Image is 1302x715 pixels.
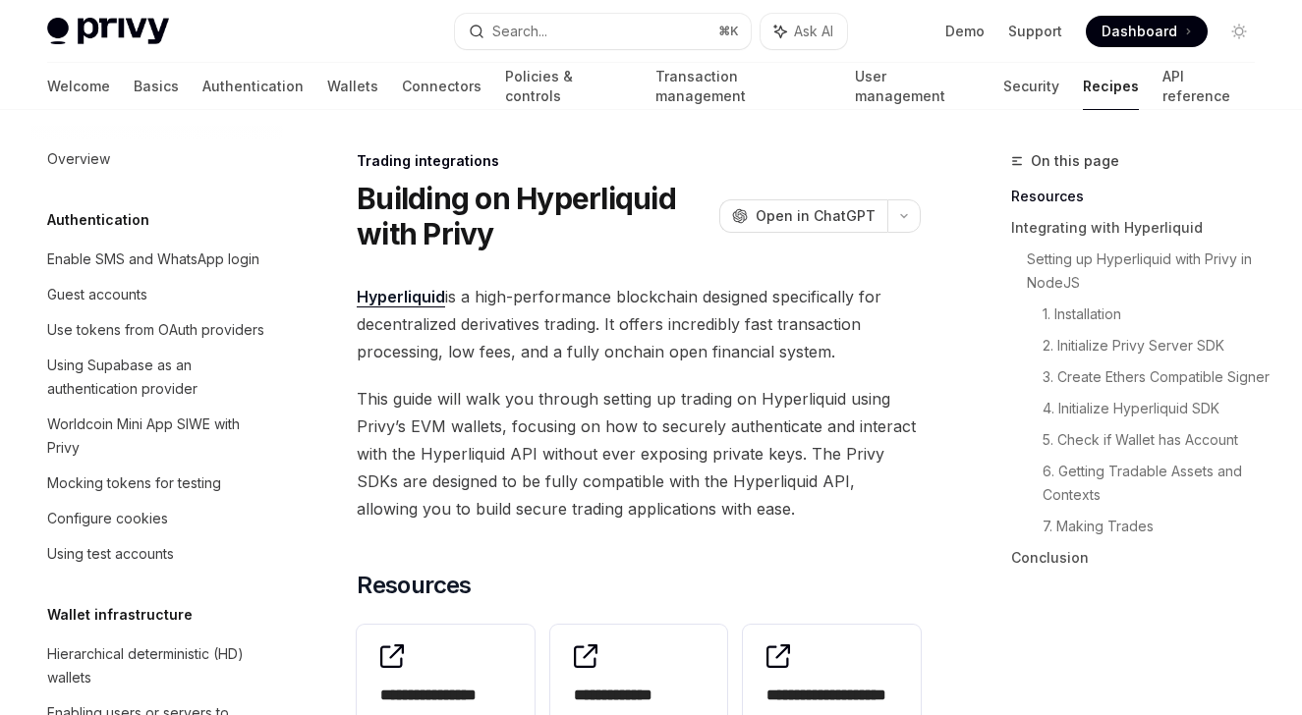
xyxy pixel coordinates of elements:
a: Connectors [402,63,481,110]
a: Use tokens from OAuth providers [31,312,283,348]
a: Security [1003,63,1059,110]
div: Mocking tokens for testing [47,471,221,495]
div: Enable SMS and WhatsApp login [47,247,259,271]
h5: Authentication [47,208,149,232]
img: light logo [47,18,169,45]
a: Transaction management [655,63,831,110]
a: Setting up Hyperliquid with Privy in NodeJS [1027,244,1271,299]
h5: Wallet infrastructure [47,603,193,627]
a: Integrating with Hyperliquid [1011,212,1271,244]
a: Conclusion [1011,542,1271,574]
span: This guide will walk you through setting up trading on Hyperliquid using Privy’s EVM wallets, foc... [357,385,921,522]
div: Using Supabase as an authentication provider [47,354,271,401]
a: Using test accounts [31,536,283,572]
div: Use tokens from OAuth providers [47,318,264,342]
button: Toggle dark mode [1223,16,1255,47]
a: Dashboard [1086,16,1208,47]
a: Authentication [202,63,304,110]
div: Overview [47,147,110,171]
h1: Building on Hyperliquid with Privy [357,181,711,251]
a: 5. Check if Wallet has Account [1043,424,1271,456]
button: Open in ChatGPT [719,199,887,233]
div: Configure cookies [47,507,168,530]
a: Overview [31,141,283,177]
a: 3. Create Ethers Compatible Signer [1043,361,1271,393]
a: 4. Initialize Hyperliquid SDK [1043,393,1271,424]
button: Search...⌘K [455,14,751,49]
div: Hierarchical deterministic (HD) wallets [47,642,271,689]
div: Worldcoin Mini App SIWE with Privy [47,412,271,460]
a: API reference [1162,63,1255,110]
span: Dashboard [1102,22,1177,41]
div: Trading integrations [357,151,921,171]
a: Hierarchical deterministic (HD) wallets [31,636,283,695]
a: 7. Making Trades [1043,511,1271,542]
span: ⌘ K [718,24,739,39]
a: Basics [134,63,179,110]
a: Recipes [1083,63,1139,110]
a: 1. Installation [1043,299,1271,330]
span: Open in ChatGPT [756,206,876,226]
span: On this page [1031,149,1119,173]
a: 2. Initialize Privy Server SDK [1043,330,1271,361]
a: Resources [1011,181,1271,212]
span: Resources [357,570,472,601]
div: Using test accounts [47,542,174,566]
a: Using Supabase as an authentication provider [31,348,283,407]
button: Ask AI [761,14,847,49]
a: User management [855,63,980,110]
a: Demo [945,22,985,41]
a: Wallets [327,63,378,110]
a: 6. Getting Tradable Assets and Contexts [1043,456,1271,511]
span: is a high-performance blockchain designed specifically for decentralized derivatives trading. It ... [357,283,921,365]
div: Guest accounts [47,283,147,306]
a: Hyperliquid [357,287,445,307]
a: Enable SMS and WhatsApp login [31,242,283,277]
div: Search... [492,20,547,43]
a: Mocking tokens for testing [31,466,283,501]
a: Welcome [47,63,110,110]
a: Support [1008,22,1062,41]
span: Ask AI [794,22,833,41]
a: Configure cookies [31,501,283,536]
a: Guest accounts [31,277,283,312]
a: Worldcoin Mini App SIWE with Privy [31,407,283,466]
a: Policies & controls [505,63,632,110]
